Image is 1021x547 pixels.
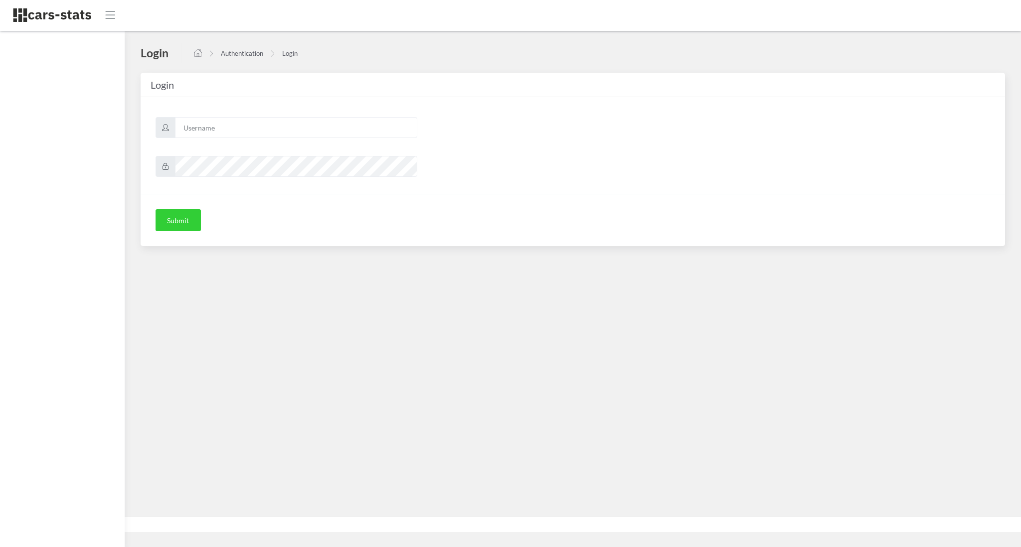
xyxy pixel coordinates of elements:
[175,117,417,138] input: Username
[151,79,174,91] span: Login
[282,49,298,57] a: Login
[141,45,169,60] h4: Login
[156,209,201,231] button: Submit
[12,7,92,23] img: navbar brand
[221,49,263,57] a: Authentication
